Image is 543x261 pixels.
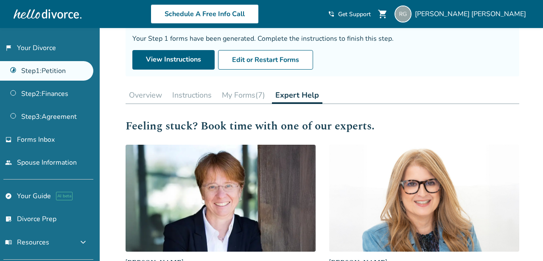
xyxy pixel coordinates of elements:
div: Your Step 1 forms have been generated. Complete the instructions to finish this step. [132,34,512,43]
span: list_alt_check [5,216,12,222]
span: people [5,159,12,166]
span: menu_book [5,239,12,246]
img: Lisa Zonder [329,145,519,252]
img: Anne Mania [126,145,316,252]
span: flag_2 [5,45,12,51]
span: [PERSON_NAME] [PERSON_NAME] [415,9,529,19]
span: expand_more [78,237,88,247]
span: AI beta [56,192,73,200]
a: Schedule A Free Info Call [151,4,259,24]
span: explore [5,193,12,199]
a: View Instructions [132,50,215,70]
button: Edit or Restart Forms [218,50,313,70]
span: Forms Inbox [17,135,55,144]
span: shopping_cart [378,9,388,19]
button: My Forms(7) [218,87,269,104]
span: Get Support [338,10,371,18]
span: inbox [5,136,12,143]
span: phone_in_talk [328,11,335,17]
a: phone_in_talkGet Support [328,10,371,18]
img: dr.rubengarcia@gmail.com [395,6,411,22]
span: Resources [5,238,49,247]
button: Instructions [169,87,215,104]
iframe: Chat Widget [501,220,543,261]
h2: Feeling stuck? Book time with one of our experts. [126,118,519,135]
button: Expert Help [272,87,322,104]
button: Overview [126,87,165,104]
